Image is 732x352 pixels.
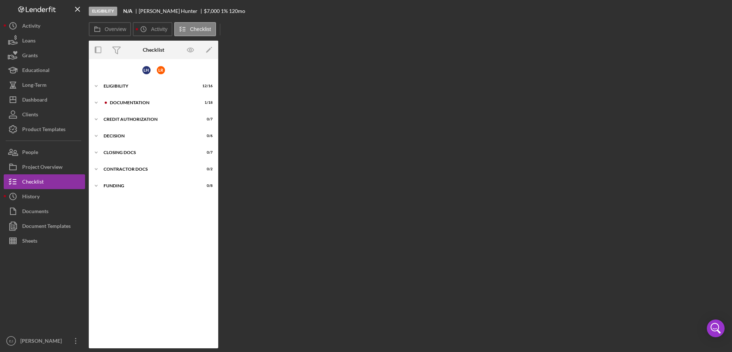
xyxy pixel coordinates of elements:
[151,26,167,32] label: Activity
[4,219,85,233] button: Document Templates
[4,33,85,48] button: Loans
[4,122,85,137] button: Product Templates
[104,84,194,88] div: Eligibility
[18,334,67,350] div: [PERSON_NAME]
[22,18,40,35] div: Activity
[22,78,47,94] div: Long-Term
[22,219,71,235] div: Document Templates
[104,184,194,188] div: Funding
[104,150,194,155] div: CLOSING DOCS
[4,48,85,63] button: Grants
[4,92,85,107] button: Dashboard
[110,100,194,105] div: Documentation
[22,92,47,109] div: Dashboard
[4,233,85,248] button: Sheets
[4,189,85,204] button: History
[174,22,216,36] button: Checklist
[4,204,85,219] button: Documents
[4,160,85,174] button: Project Overview
[22,145,38,161] div: People
[22,63,50,79] div: Educational
[199,100,213,105] div: 1 / 18
[104,167,194,171] div: Contractor Docs
[143,47,164,53] div: Checklist
[22,174,44,191] div: Checklist
[4,334,85,348] button: EJ[PERSON_NAME]
[22,33,36,50] div: Loans
[22,107,38,124] div: Clients
[199,134,213,138] div: 0 / 6
[89,22,131,36] button: Overview
[199,167,213,171] div: 0 / 2
[22,122,65,139] div: Product Templates
[22,160,63,176] div: Project Overview
[4,107,85,122] button: Clients
[9,339,13,343] text: EJ
[22,189,40,206] div: History
[123,8,132,14] b: N/A
[157,66,165,74] div: L R
[4,145,85,160] button: People
[199,184,213,188] div: 0 / 8
[4,174,85,189] button: Checklist
[105,26,126,32] label: Overview
[4,18,85,33] button: Activity
[133,22,172,36] button: Activity
[4,63,85,78] button: Educational
[221,8,228,14] div: 1 %
[142,66,151,74] div: L H
[204,8,220,14] span: $7,000
[229,8,245,14] div: 120 mo
[22,204,48,221] div: Documents
[707,319,725,337] div: Open Intercom Messenger
[4,78,85,92] button: Long-Term
[22,233,37,250] div: Sheets
[199,150,213,155] div: 0 / 7
[199,84,213,88] div: 12 / 16
[190,26,211,32] label: Checklist
[139,8,204,14] div: [PERSON_NAME] Hunter
[89,7,117,16] div: Eligibility
[22,48,38,65] div: Grants
[104,134,194,138] div: Decision
[199,117,213,122] div: 0 / 7
[104,117,194,122] div: CREDIT AUTHORIZATION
